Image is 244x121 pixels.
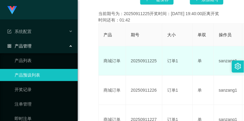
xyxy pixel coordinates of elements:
i: 图标: appstore-o [7,44,12,48]
td: 20250911226 [126,76,162,105]
td: sanzang1 [214,46,242,76]
i: 图标: setting [235,63,241,70]
img: logo.9652507e.png [7,6,17,15]
i: 图标: form [7,29,12,34]
span: 产品 [103,32,112,37]
a: 产品预设列表 [15,69,73,81]
td: 商城订单 [99,76,126,105]
td: 20250911225 [126,46,162,76]
span: 单双 [198,32,206,37]
td: 商城订单 [99,46,126,76]
span: 系统配置 [7,29,32,34]
td: sanzang1 [214,76,242,105]
span: 操作员 [219,32,232,37]
span: 产品管理 [7,44,32,48]
span: 单 [198,58,202,63]
a: 开奖记录 [15,83,73,96]
span: 订单1 [167,58,178,63]
a: 产品列表 [15,54,73,67]
a: 注单管理 [15,98,73,110]
div: 当前期号为：20250911225开奖时间：[DATE] 19:40:00距离开奖时间还有：01:42 [98,11,223,23]
span: 订单1 [167,88,178,93]
span: 期号 [131,32,139,37]
span: 单 [198,88,202,93]
span: 大小 [167,32,176,37]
